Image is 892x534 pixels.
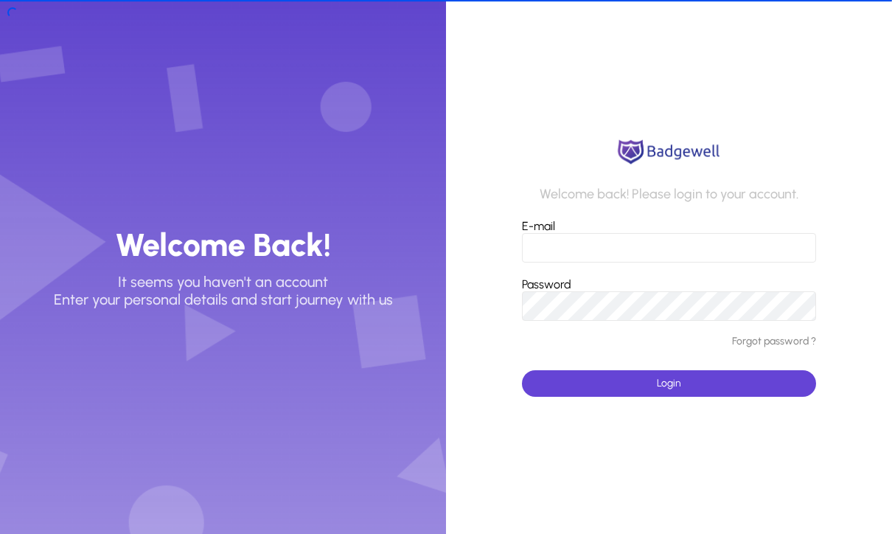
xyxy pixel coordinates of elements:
[522,219,555,233] label: E-mail
[613,137,724,167] img: logo.png
[118,273,328,291] p: It seems you haven't an account
[732,336,816,348] a: Forgot password ?
[54,291,393,308] p: Enter your personal details and start journey with us
[540,187,798,203] p: Welcome back! Please login to your account.
[115,226,331,265] h3: Welcome Back!
[522,277,571,291] label: Password
[657,377,681,389] span: Login
[522,370,816,397] button: Login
